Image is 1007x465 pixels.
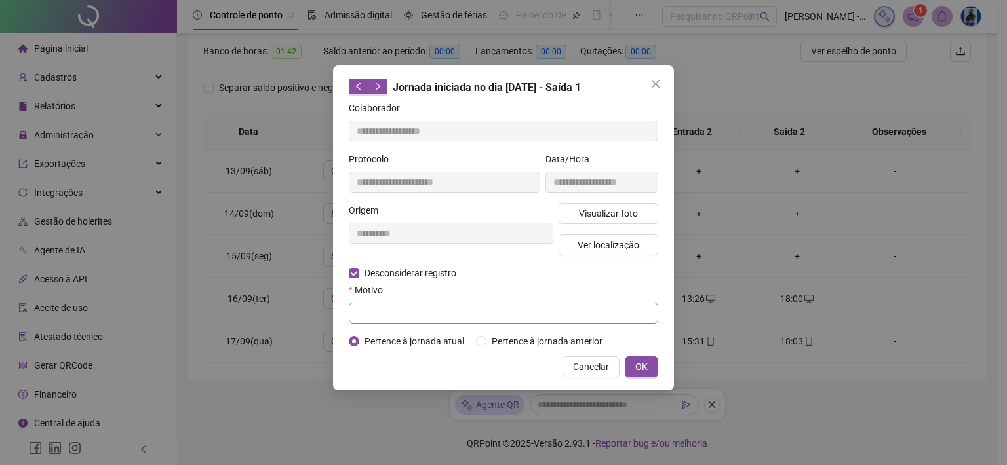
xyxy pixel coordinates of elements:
[368,79,387,94] button: right
[625,356,658,377] button: OK
[349,152,397,166] label: Protocolo
[563,356,620,377] button: Cancelar
[349,203,387,217] label: Origem
[486,334,608,348] span: Pertence à jornada anterior
[349,283,391,297] label: Motivo
[349,79,368,94] button: left
[354,82,363,91] span: left
[645,73,666,94] button: Close
[579,206,638,221] span: Visualizar foto
[359,334,469,348] span: Pertence à jornada atual
[578,238,639,252] span: Ver localização
[650,79,661,89] span: close
[635,360,648,374] span: OK
[559,203,658,224] button: Visualizar foto
[359,266,462,280] span: Desconsiderar registro
[349,79,658,96] div: Jornada iniciada no dia [DATE] - Saída 1
[349,101,408,115] label: Colaborador
[545,152,598,166] label: Data/Hora
[559,234,658,255] button: Ver localização
[573,360,609,374] span: Cancelar
[373,82,382,91] span: right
